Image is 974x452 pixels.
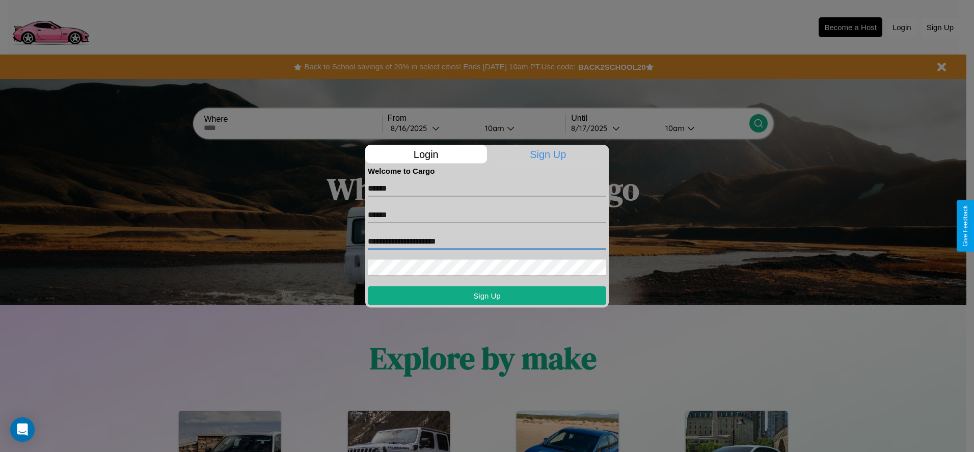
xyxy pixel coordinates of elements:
[10,417,35,442] div: Open Intercom Messenger
[365,145,487,163] p: Login
[368,166,606,175] h4: Welcome to Cargo
[488,145,609,163] p: Sign Up
[962,205,969,247] div: Give Feedback
[368,286,606,305] button: Sign Up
